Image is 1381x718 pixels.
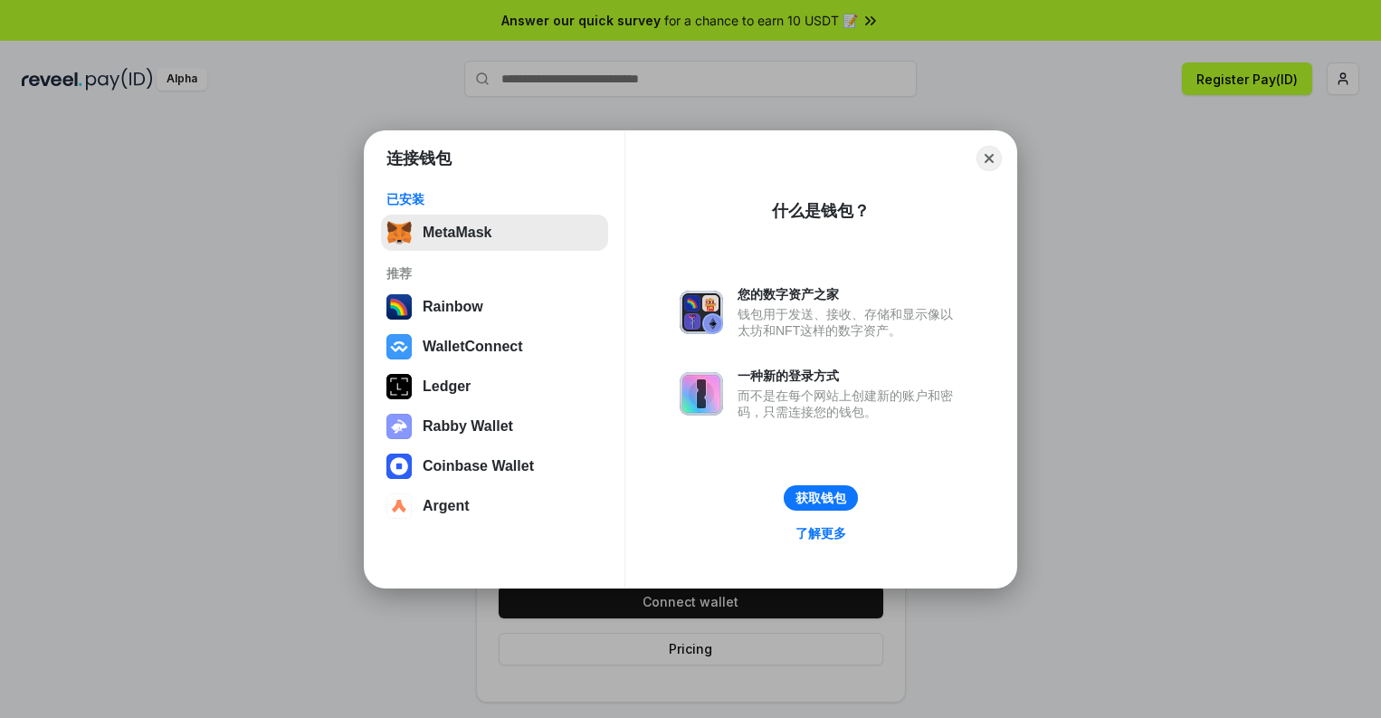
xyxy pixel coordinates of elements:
img: svg+xml,%3Csvg%20width%3D%22120%22%20height%3D%22120%22%20viewBox%3D%220%200%20120%20120%22%20fil... [386,294,412,320]
div: Argent [423,498,470,514]
div: 一种新的登录方式 [738,368,962,384]
div: Coinbase Wallet [423,458,534,474]
button: Argent [381,488,608,524]
button: Close [976,146,1002,171]
button: Coinbase Wallet [381,448,608,484]
h1: 连接钱包 [386,148,452,169]
img: svg+xml,%3Csvg%20xmlns%3D%22http%3A%2F%2Fwww.w3.org%2F2000%2Fsvg%22%20width%3D%2228%22%20height%3... [386,374,412,399]
button: MetaMask [381,215,608,251]
img: svg+xml,%3Csvg%20width%3D%2228%22%20height%3D%2228%22%20viewBox%3D%220%200%2028%2028%22%20fill%3D... [386,334,412,359]
button: WalletConnect [381,329,608,365]
div: Rabby Wallet [423,418,513,435]
div: 而不是在每个网站上创建新的账户和密码，只需连接您的钱包。 [738,388,962,420]
div: 已安装 [386,191,603,207]
div: MetaMask [423,225,491,241]
button: Rabby Wallet [381,408,608,445]
img: svg+xml,%3Csvg%20fill%3D%22none%22%20height%3D%2233%22%20viewBox%3D%220%200%2035%2033%22%20width%... [386,220,412,245]
div: 了解更多 [795,525,846,541]
a: 了解更多 [785,522,857,545]
div: 什么是钱包？ [772,200,870,222]
div: Ledger [423,378,471,395]
button: Rainbow [381,289,608,325]
img: svg+xml,%3Csvg%20xmlns%3D%22http%3A%2F%2Fwww.w3.org%2F2000%2Fsvg%22%20fill%3D%22none%22%20viewBox... [680,372,723,416]
img: svg+xml,%3Csvg%20width%3D%2228%22%20height%3D%2228%22%20viewBox%3D%220%200%2028%2028%22%20fill%3D... [386,493,412,519]
div: 推荐 [386,265,603,282]
div: 您的数字资产之家 [738,286,962,302]
div: Rainbow [423,299,483,315]
div: WalletConnect [423,339,523,355]
button: 获取钱包 [784,485,858,511]
img: svg+xml,%3Csvg%20width%3D%2228%22%20height%3D%2228%22%20viewBox%3D%220%200%2028%2028%22%20fill%3D... [386,454,412,479]
div: 钱包用于发送、接收、存储和显示像以太坊和NFT这样的数字资产。 [738,306,962,339]
div: 获取钱包 [795,490,846,506]
button: Ledger [381,369,608,405]
img: svg+xml,%3Csvg%20xmlns%3D%22http%3A%2F%2Fwww.w3.org%2F2000%2Fsvg%22%20fill%3D%22none%22%20viewBox... [680,291,723,334]
img: svg+xml,%3Csvg%20xmlns%3D%22http%3A%2F%2Fwww.w3.org%2F2000%2Fsvg%22%20fill%3D%22none%22%20viewBox... [386,414,412,439]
